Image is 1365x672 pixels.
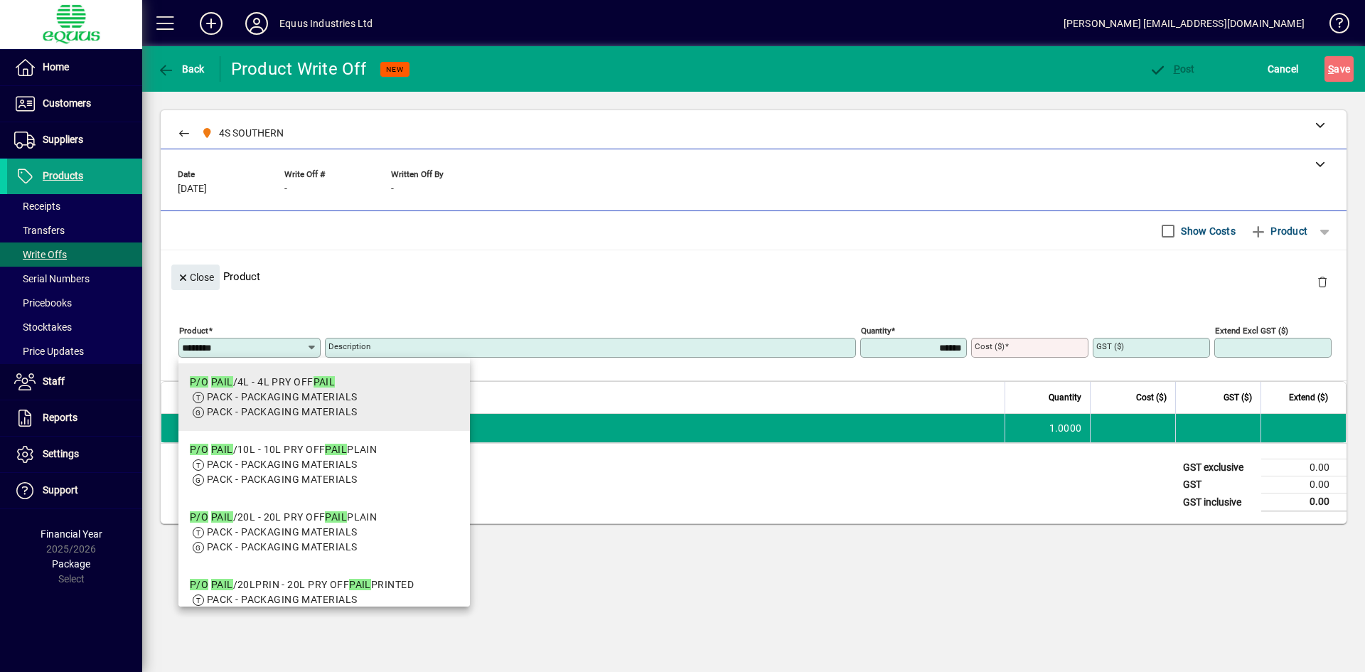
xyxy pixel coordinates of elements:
button: Cancel [1264,56,1302,82]
span: Stocktakes [14,321,72,333]
span: ave [1328,58,1350,80]
div: /20L - 20L PRY OFF PLAIN [190,510,377,525]
mat-option: P/O PAIL/20LPRIN - 20L PRY OFF PAIL PRINTED [178,566,470,634]
button: Profile [234,11,279,36]
a: Customers [7,86,142,122]
a: Settings [7,437,142,472]
span: Cancel [1268,58,1299,80]
span: Staff [43,375,65,387]
app-page-header-button: Close [168,270,223,283]
a: Transfers [7,218,142,242]
em: PAIL [211,579,233,590]
em: P/O [190,376,208,388]
td: GST exclusive [1176,459,1261,476]
span: PACK - PACKAGING MATERIALS [207,391,357,402]
a: Support [7,473,142,508]
span: Close [177,266,214,289]
div: Product Write Off [231,58,366,80]
span: PACK - PACKAGING MATERIALS [207,526,357,538]
label: Show Costs [1178,224,1236,238]
td: GST inclusive [1176,494,1261,511]
td: 0.00 [1261,459,1347,476]
span: - [284,183,287,195]
mat-label: Quantity [861,326,891,336]
span: Home [43,61,69,73]
span: [DATE] [178,183,207,195]
button: Delete [1305,265,1339,299]
span: ost [1149,63,1195,75]
div: /4L - 4L PRY OFF [190,375,357,390]
td: 0.00 [1261,476,1347,494]
em: P/O [190,511,208,523]
button: Add [188,11,234,36]
span: Products [43,170,83,181]
span: - [391,183,394,195]
button: Save [1324,56,1354,82]
div: [PERSON_NAME] [EMAIL_ADDRESS][DOMAIN_NAME] [1064,12,1305,35]
div: /10L - 10L PRY OFF PLAIN [190,442,377,457]
a: Serial Numbers [7,267,142,291]
span: PACK - PACKAGING MATERIALS [207,406,357,417]
td: GST [1176,476,1261,494]
span: Pricebooks [14,297,72,309]
mat-option: P/O PAIL/20L - 20L PRY OFF PAIL PLAIN [178,498,470,566]
span: GST ($) [1224,390,1252,405]
em: PAIL [211,376,233,388]
a: Knowledge Base [1319,3,1347,49]
span: S [1328,63,1334,75]
em: PAIL [211,444,233,455]
span: PACK - PACKAGING MATERIALS [207,541,357,553]
em: PAIL [325,511,347,523]
em: PAIL [314,376,336,388]
a: Suppliers [7,122,142,158]
span: Extend ($) [1289,390,1328,405]
em: P/O [190,579,208,590]
span: Settings [43,448,79,459]
app-page-header-button: Back [142,56,220,82]
a: Pricebooks [7,291,142,315]
mat-label: Description [328,341,370,351]
span: Suppliers [43,134,83,145]
td: 0.00 [1261,494,1347,511]
span: Cost ($) [1136,390,1167,405]
em: PAIL [325,444,347,455]
em: PAIL [211,511,233,523]
span: Support [43,484,78,496]
span: Serial Numbers [14,273,90,284]
a: Write Offs [7,242,142,267]
span: PACK - PACKAGING MATERIALS [207,594,357,605]
span: Quantity [1049,390,1081,405]
button: Back [154,56,208,82]
mat-label: GST ($) [1096,341,1124,351]
span: Back [157,63,205,75]
span: Financial Year [41,528,102,540]
div: Product [161,250,1347,302]
span: Package [52,558,90,570]
a: Home [7,50,142,85]
span: NEW [386,65,404,74]
td: 1.0000 [1005,414,1090,442]
span: Transfers [14,225,65,236]
a: Stocktakes [7,315,142,339]
span: Price Updates [14,346,84,357]
em: P/O [190,444,208,455]
a: Reports [7,400,142,436]
span: PACK - PACKAGING MATERIALS [207,459,357,470]
div: /20LPRIN - 20L PRY OFF PRINTED [190,577,414,592]
em: PAIL [349,579,371,590]
div: Equus Industries Ltd [279,12,373,35]
app-page-header-button: Delete [1305,275,1339,288]
mat-option: P/O PAIL/10L - 10L PRY OFF PAIL PLAIN [178,431,470,498]
mat-label: Product [179,326,208,336]
span: Receipts [14,201,60,212]
span: P [1174,63,1180,75]
span: Write Offs [14,249,67,260]
span: PACK - PACKAGING MATERIALS [207,474,357,485]
span: Reports [43,412,77,423]
mat-option: P/O PAIL/4L - 4L PRY OFF PAIL [178,363,470,431]
a: Staff [7,364,142,400]
button: Close [171,265,220,290]
mat-label: Extend excl GST ($) [1215,326,1288,336]
button: Post [1145,56,1199,82]
a: Receipts [7,194,142,218]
